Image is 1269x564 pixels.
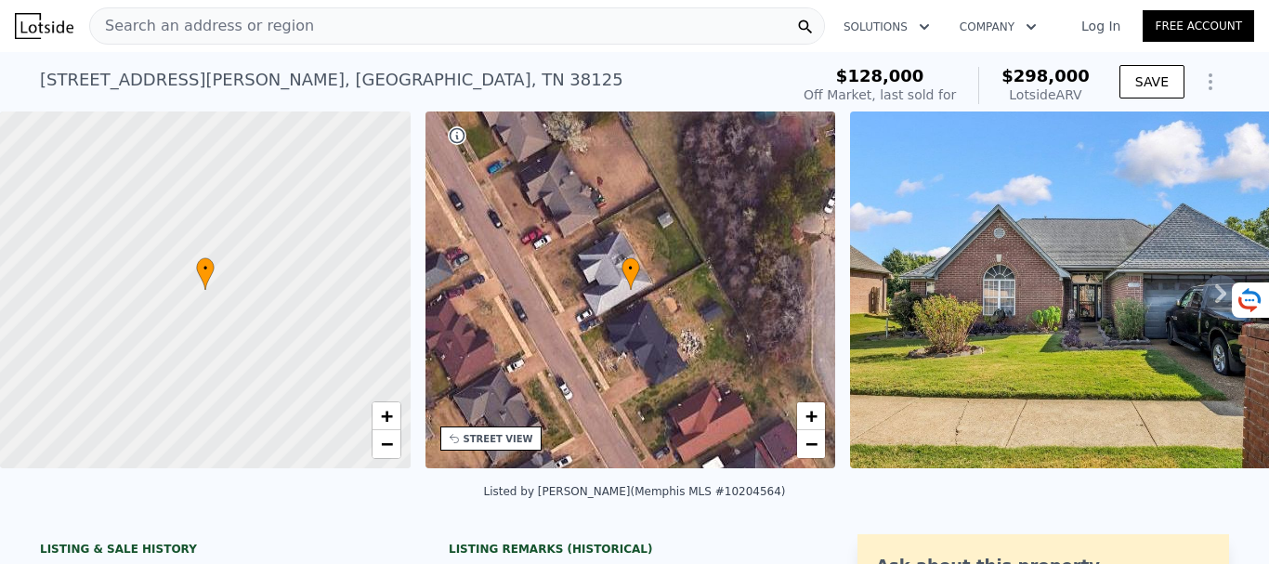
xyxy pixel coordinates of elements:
[804,85,956,104] div: Off Market, last sold for
[373,430,400,458] a: Zoom out
[380,432,392,455] span: −
[380,404,392,427] span: +
[797,430,825,458] a: Zoom out
[196,260,215,277] span: •
[1001,85,1090,104] div: Lotside ARV
[621,260,640,277] span: •
[1119,65,1184,98] button: SAVE
[483,485,785,498] div: Listed by [PERSON_NAME] (Memphis MLS #10204564)
[15,13,73,39] img: Lotside
[1059,17,1143,35] a: Log In
[90,15,314,37] span: Search an address or region
[449,542,820,557] div: Listing Remarks (Historical)
[196,257,215,290] div: •
[829,10,945,44] button: Solutions
[945,10,1052,44] button: Company
[805,404,818,427] span: +
[464,432,533,446] div: STREET VIEW
[836,66,924,85] span: $128,000
[40,67,623,93] div: [STREET_ADDRESS][PERSON_NAME] , [GEOGRAPHIC_DATA] , TN 38125
[1001,66,1090,85] span: $298,000
[1143,10,1254,42] a: Free Account
[40,542,412,560] div: LISTING & SALE HISTORY
[805,432,818,455] span: −
[797,402,825,430] a: Zoom in
[621,257,640,290] div: •
[1192,63,1229,100] button: Show Options
[373,402,400,430] a: Zoom in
